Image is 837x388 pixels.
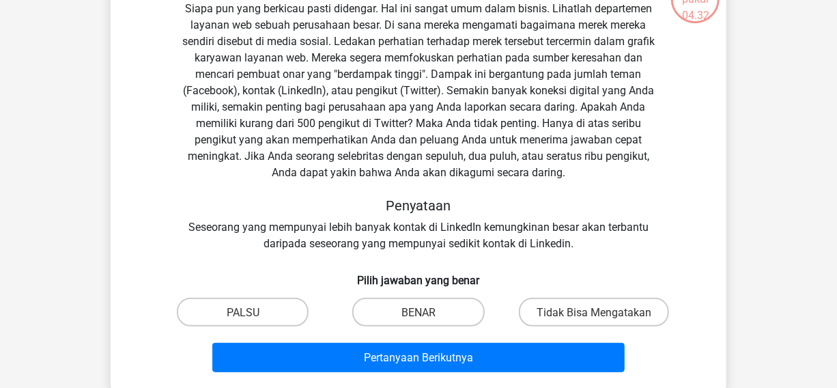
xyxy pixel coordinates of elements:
[212,343,625,372] button: Pertanyaan Berikutnya
[537,306,651,319] font: Tidak Bisa Mengatakan
[401,306,436,319] font: BENAR
[188,221,649,250] font: Seseorang yang mempunyai lebih banyak kontak di LinkedIn kemungkinan besar akan terbantu daripada...
[227,306,259,319] font: PALSU
[386,197,451,214] font: Penyataan
[358,274,480,287] font: Pilih jawaban yang benar
[364,351,473,364] font: Pertanyaan Berikutnya
[182,2,655,179] font: Siapa pun yang berkicau pasti didengar. Hal ini sangat umum dalam bisnis. Lihatlah departemen lay...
